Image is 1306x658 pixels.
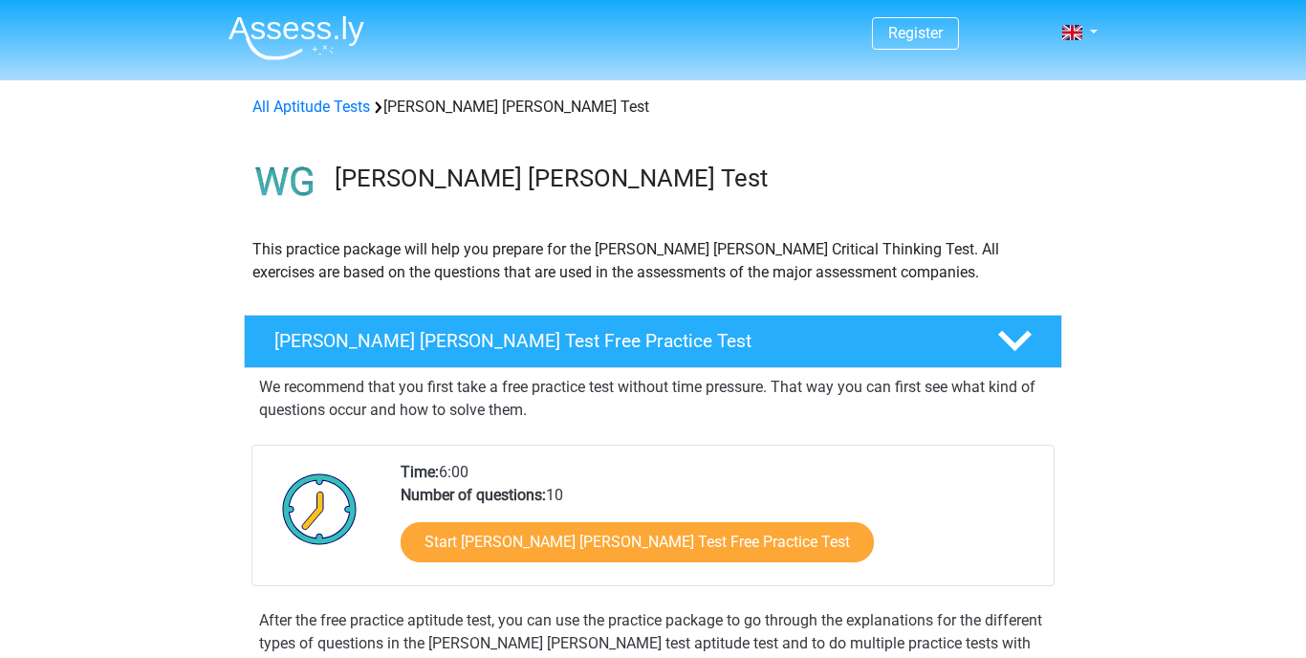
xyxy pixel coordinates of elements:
h3: [PERSON_NAME] [PERSON_NAME] Test [335,164,1047,193]
div: 6:00 10 [386,461,1053,585]
a: Register [888,24,943,42]
img: Assessly [229,15,364,60]
b: Time: [401,463,439,481]
a: Start [PERSON_NAME] [PERSON_NAME] Test Free Practice Test [401,522,874,562]
div: [PERSON_NAME] [PERSON_NAME] Test [245,96,1061,119]
h4: [PERSON_NAME] [PERSON_NAME] Test Free Practice Test [274,330,967,352]
img: Clock [272,461,368,557]
a: All Aptitude Tests [252,98,370,116]
img: watson glaser test [245,142,326,223]
b: Number of questions: [401,486,546,504]
a: [PERSON_NAME] [PERSON_NAME] Test Free Practice Test [236,315,1070,368]
p: We recommend that you first take a free practice test without time pressure. That way you can fir... [259,376,1047,422]
p: This practice package will help you prepare for the [PERSON_NAME] [PERSON_NAME] Critical Thinking... [252,238,1054,284]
